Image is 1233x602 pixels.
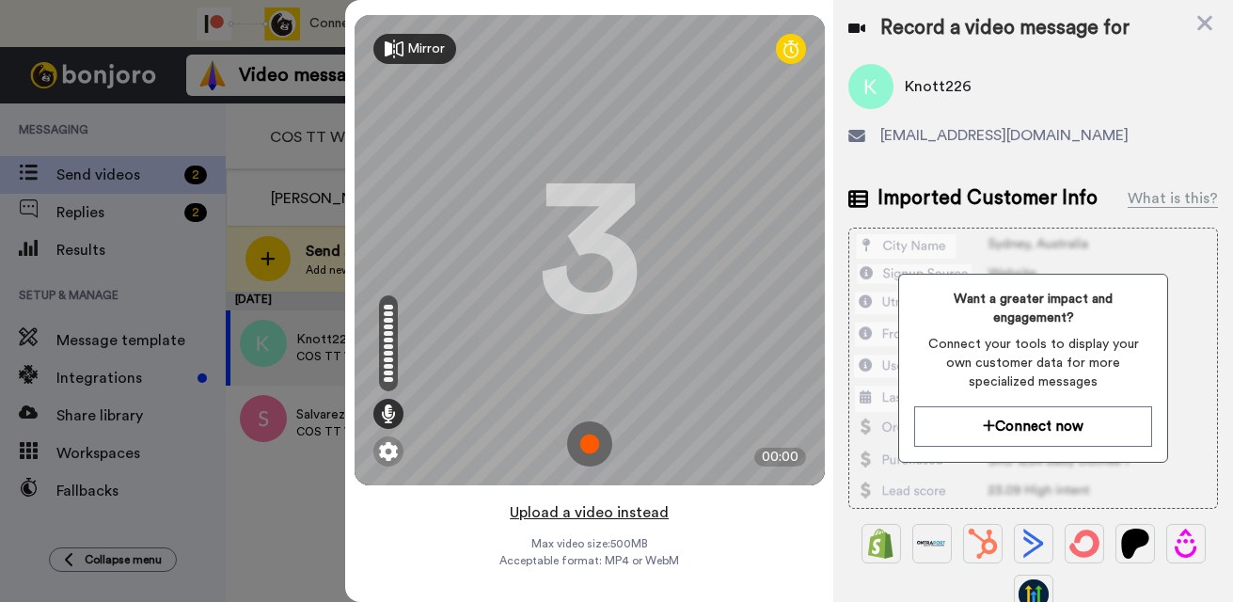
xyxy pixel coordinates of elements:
span: Acceptable format: MP4 or WebM [499,553,679,568]
span: Imported Customer Info [877,184,1098,213]
span: Want a greater impact and engagement? [914,290,1152,327]
div: What is this? [1128,187,1218,210]
span: Max video size: 500 MB [531,536,648,551]
img: Drip [1171,529,1201,559]
img: ic_gear.svg [379,442,398,461]
img: Ontraport [917,529,947,559]
span: Connect your tools to display your own customer data for more specialized messages [914,335,1152,391]
img: ConvertKit [1069,529,1099,559]
div: 00:00 [754,448,806,467]
img: Shopify [866,529,896,559]
img: Patreon [1120,529,1150,559]
button: Upload a video instead [504,500,674,525]
div: 3 [538,180,641,321]
img: Hubspot [968,529,998,559]
img: ic_record_start.svg [567,421,612,467]
img: ActiveCampaign [1019,529,1049,559]
button: Connect now [914,406,1152,447]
